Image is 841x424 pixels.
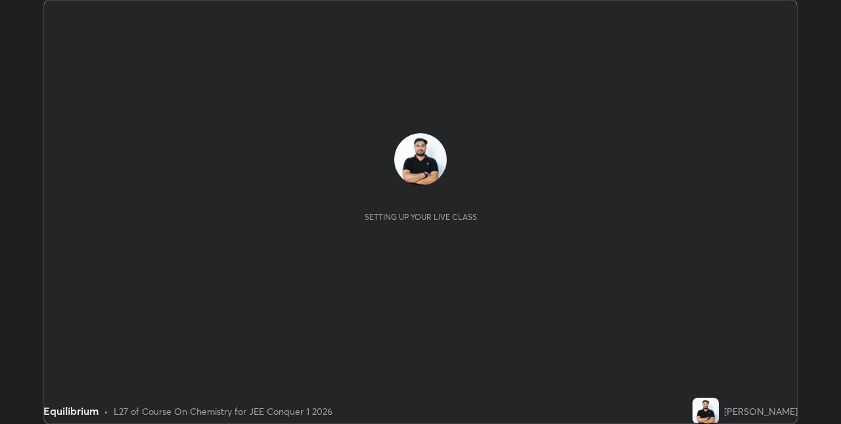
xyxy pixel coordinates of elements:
div: [PERSON_NAME] [724,404,798,418]
img: 6ceccd1d69684b2a9b2e6d3e9d241e6d.jpg [394,133,447,186]
div: Setting up your live class [365,212,477,222]
div: Equilibrium [43,403,99,419]
img: 6ceccd1d69684b2a9b2e6d3e9d241e6d.jpg [693,398,719,424]
div: L27 of Course On Chemistry for JEE Conquer 1 2026 [114,404,332,418]
div: • [104,404,108,418]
